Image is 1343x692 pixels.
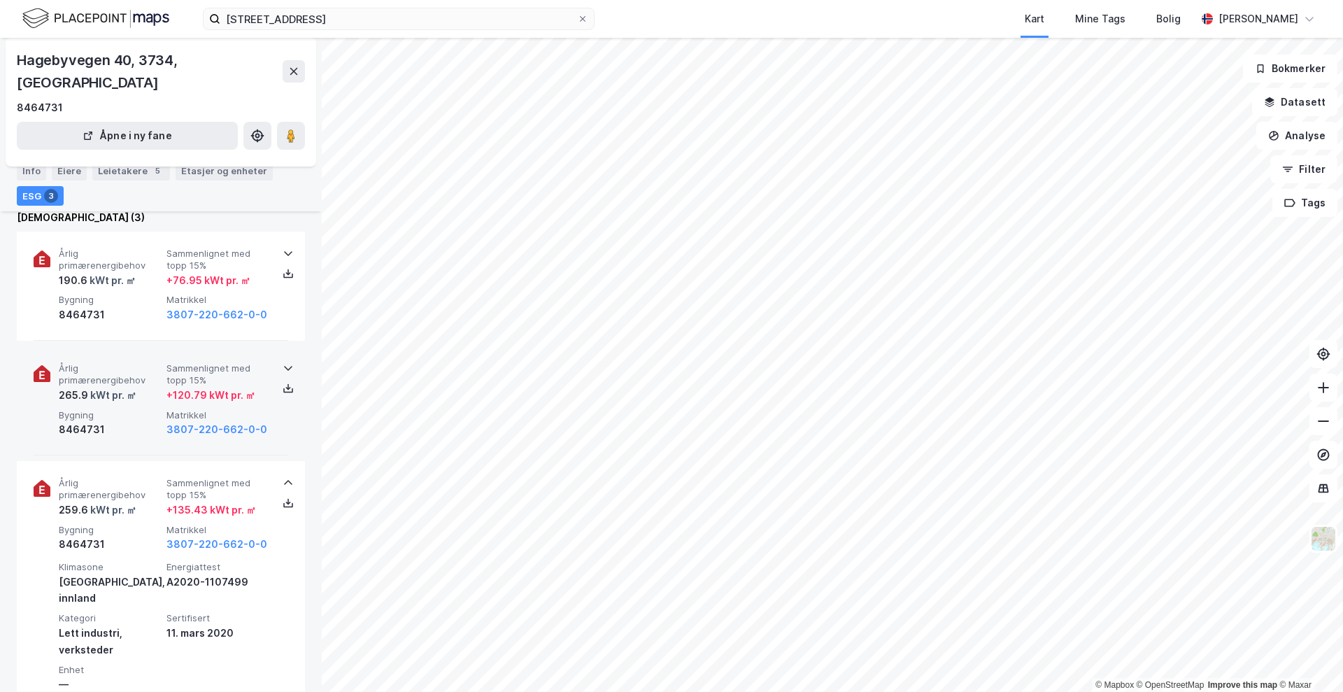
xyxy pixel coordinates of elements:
button: Filter [1270,155,1337,183]
span: Bygning [59,294,161,306]
span: Kategori [59,612,161,624]
button: 3807-220-662-0-0 [166,421,267,438]
div: kWt pr. ㎡ [88,387,136,404]
div: Lett industri, verksteder [59,625,161,658]
iframe: Chat Widget [1273,625,1343,692]
span: Matrikkel [166,294,269,306]
div: Kontrollprogram for chat [1273,625,1343,692]
input: Søk på adresse, matrikkel, gårdeiere, leietakere eller personer [220,8,577,29]
div: + 120.79 kWt pr. ㎡ [166,387,255,404]
div: 5 [150,164,164,178]
span: Sammenlignet med topp 15% [166,362,269,387]
button: 3807-220-662-0-0 [166,536,267,553]
div: ESG [17,186,64,206]
div: kWt pr. ㎡ [87,272,136,289]
span: Årlig primærenergibehov [59,362,161,387]
span: Energiattest [166,561,269,573]
div: Leietakere [92,161,170,181]
div: Etasjer og enheter [181,164,267,177]
div: 265.9 [59,387,136,404]
span: Sammenlignet med topp 15% [166,248,269,272]
div: Bolig [1156,10,1181,27]
img: Z [1310,525,1337,552]
img: logo.f888ab2527a4732fd821a326f86c7f29.svg [22,6,169,31]
div: + 76.95 kWt pr. ㎡ [166,272,250,289]
button: Bokmerker [1243,55,1337,83]
div: Info [17,161,46,181]
span: Sertifisert [166,612,269,624]
span: Bygning [59,524,161,536]
button: Tags [1272,189,1337,217]
a: OpenStreetMap [1137,680,1205,690]
div: 8464731 [17,99,63,116]
div: [PERSON_NAME] [1218,10,1298,27]
span: Sammenlignet med topp 15% [166,477,269,502]
div: + 135.43 kWt pr. ㎡ [166,502,256,518]
div: 259.6 [59,502,136,518]
span: Bygning [59,409,161,421]
div: 8464731 [59,421,161,438]
div: 8464731 [59,306,161,323]
div: 3 [44,189,58,203]
button: Åpne i ny fane [17,122,238,150]
div: A2020-1107499 [166,574,269,591]
div: Hagebyvegen 40, 3734, [GEOGRAPHIC_DATA] [17,49,283,94]
div: kWt pr. ㎡ [88,502,136,518]
div: 8464731 [59,536,161,553]
div: Eiere [52,161,87,181]
span: Årlig primærenergibehov [59,248,161,272]
div: [DEMOGRAPHIC_DATA] (3) [17,209,305,226]
a: Mapbox [1095,680,1134,690]
span: Matrikkel [166,524,269,536]
div: Mine Tags [1075,10,1125,27]
span: Klimasone [59,561,161,573]
span: Enhet [59,664,161,676]
div: [GEOGRAPHIC_DATA], innland [59,574,161,607]
span: Matrikkel [166,409,269,421]
button: 3807-220-662-0-0 [166,306,267,323]
span: Årlig primærenergibehov [59,477,161,502]
div: 190.6 [59,272,136,289]
div: Kart [1025,10,1044,27]
a: Improve this map [1208,680,1277,690]
div: 11. mars 2020 [166,625,269,642]
button: Datasett [1252,88,1337,116]
button: Analyse [1256,122,1337,150]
